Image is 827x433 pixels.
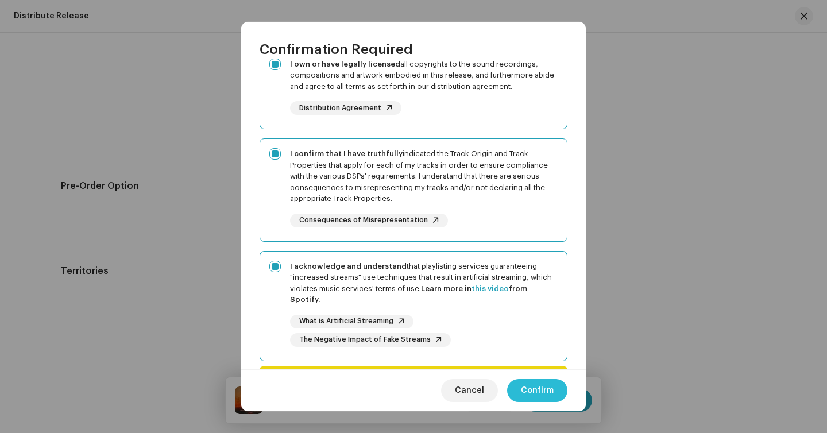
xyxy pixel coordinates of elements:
span: Distribution Agreement [299,105,381,112]
span: Confirm [521,379,554,402]
strong: Learn more in from Spotify. [290,285,527,304]
strong: I own or have legally licensed [290,60,400,68]
span: The Negative Impact of Fake Streams [299,336,431,343]
span: Consequences of Misrepresentation [299,216,428,224]
strong: I confirm that I have truthfully [290,150,403,157]
a: this video [472,285,509,292]
div: indicated the Track Origin and Track Properties that apply for each of my tracks in order to ensu... [290,148,558,204]
p-togglebutton: I confirm that I have truthfullyindicated the Track Origin and Track Properties that apply for ea... [260,138,567,242]
button: Cancel [441,379,498,402]
p-togglebutton: I acknowledge and understandthat playlisting services guaranteeing "increased streams" use techni... [260,251,567,361]
span: Cancel [455,379,484,402]
div: all copyrights to the sound recordings, compositions and artwork embodied in this release, and fu... [290,59,558,92]
strong: I acknowledge and understand [290,262,407,270]
span: What is Artificial Streaming [299,318,393,325]
span: Confirmation Required [260,40,413,59]
p-togglebutton: I own or have legally licensedall copyrights to the sound recordings, compositions and artwork em... [260,49,567,130]
button: Confirm [507,379,567,402]
div: that playlisting services guaranteeing "increased streams" use techniques that result in artifici... [290,261,558,306]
